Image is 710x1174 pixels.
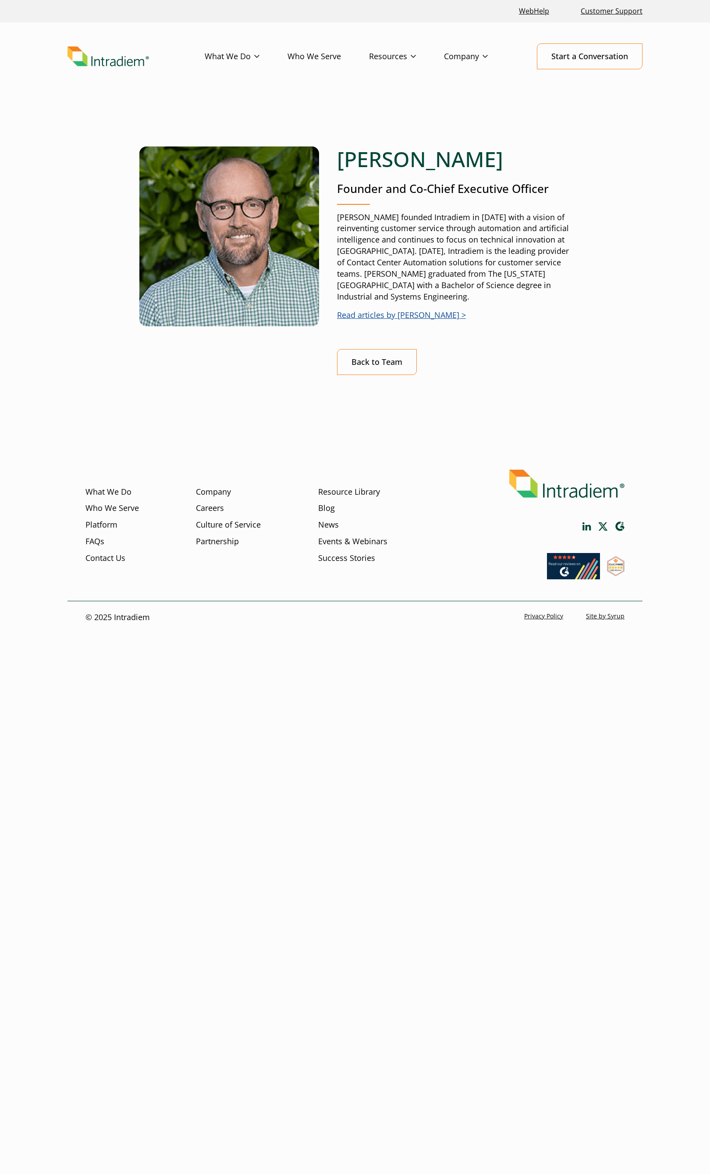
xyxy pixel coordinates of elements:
img: SourceForge User Reviews [607,556,625,576]
img: Intradiem [67,46,149,67]
a: Link opens in a new window [598,522,608,531]
a: FAQs [85,536,104,547]
a: Read articles by [PERSON_NAME] > [337,310,466,320]
img: Matt McConnell [139,146,319,326]
a: Platform [85,519,117,531]
a: News [318,519,339,531]
a: What We Do [205,44,288,69]
a: Who We Serve [85,503,139,514]
a: Company [444,44,516,69]
a: Back to Team [337,349,417,375]
p: [PERSON_NAME] founded Intradiem in [DATE] with a vision of reinventing customer service through a... [337,212,571,303]
a: Success Stories [318,553,375,564]
a: Culture of Service [196,519,261,531]
img: Intradiem [509,470,625,498]
a: Link opens in a new window [547,571,600,582]
a: Partnership [196,536,239,547]
a: Link opens in a new window [615,521,625,532]
a: Customer Support [577,2,646,21]
a: Link opens in a new window [515,2,553,21]
a: Blog [318,503,335,514]
h1: [PERSON_NAME] [337,146,571,172]
p: Founder and Co-Chief Executive Officer [337,181,571,197]
a: Link opens in a new window [607,568,625,578]
a: Careers [196,503,224,514]
img: Read our reviews on G2 [547,553,600,579]
a: Start a Conversation [537,43,643,69]
a: Contact Us [85,553,125,564]
a: Resource Library [318,486,380,498]
a: Privacy Policy [524,612,563,620]
a: Link opens in a new window [582,522,591,531]
a: What We Do [85,486,131,498]
a: Company [196,486,231,498]
a: Events & Webinars [318,536,387,547]
a: Who We Serve [288,44,369,69]
a: Site by Syrup [586,612,625,620]
a: Link to homepage of Intradiem [67,46,205,67]
p: © 2025 Intradiem [85,612,150,623]
a: Resources [369,44,444,69]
